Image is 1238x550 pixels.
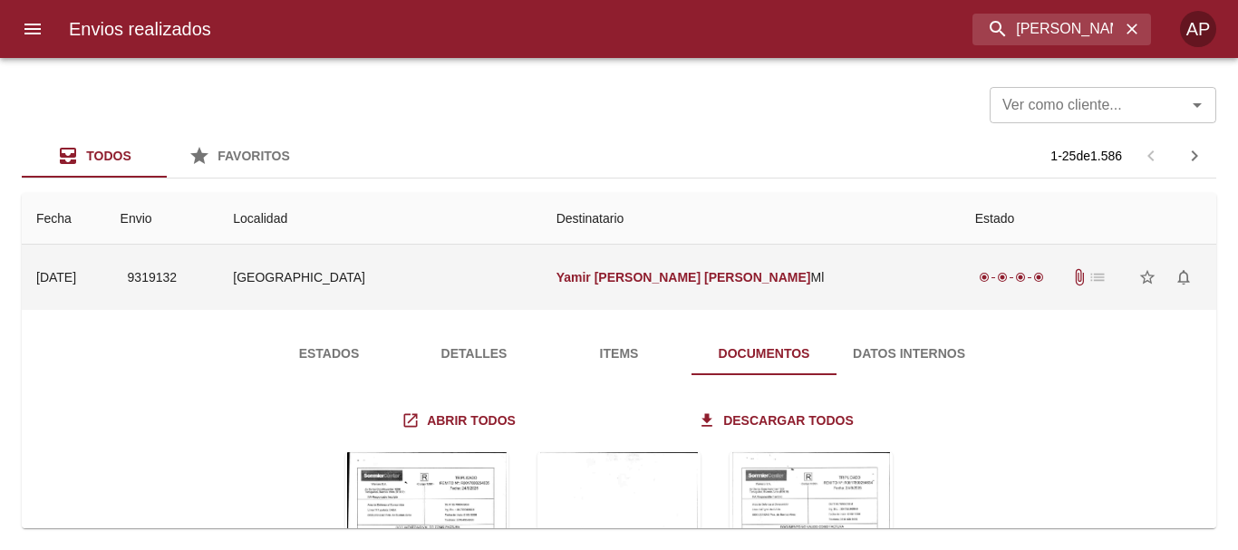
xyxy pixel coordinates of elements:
[1175,268,1193,286] span: notifications_none
[412,343,536,365] span: Detalles
[218,245,541,310] td: [GEOGRAPHIC_DATA]
[702,343,826,365] span: Documentos
[556,270,591,285] em: Yamir
[1050,147,1122,165] p: 1 - 25 de 1.586
[267,343,391,365] span: Estados
[1165,259,1202,295] button: Activar notificaciones
[704,270,810,285] em: [PERSON_NAME]
[1088,268,1107,286] span: No tiene pedido asociado
[595,270,701,285] em: [PERSON_NAME]
[1180,11,1216,47] div: Abrir información de usuario
[1173,134,1216,178] span: Pagina siguiente
[961,193,1216,245] th: Estado
[22,134,312,178] div: Tabs Envios
[1138,268,1156,286] span: star_border
[11,7,54,51] button: menu
[542,245,961,310] td: Ml
[121,261,185,294] button: 9319132
[86,149,131,163] span: Todos
[975,268,1048,286] div: Entregado
[1033,272,1044,283] span: radio_button_checked
[972,14,1120,45] input: buscar
[847,343,971,365] span: Datos Internos
[1129,259,1165,295] button: Agregar a favoritos
[106,193,219,245] th: Envio
[1015,272,1026,283] span: radio_button_checked
[542,193,961,245] th: Destinatario
[22,193,106,245] th: Fecha
[36,270,76,285] div: [DATE]
[128,266,178,289] span: 9319132
[997,272,1008,283] span: radio_button_checked
[218,149,290,163] span: Favoritos
[256,332,982,375] div: Tabs detalle de guia
[405,410,516,432] span: Abrir todos
[979,272,990,283] span: radio_button_checked
[218,193,541,245] th: Localidad
[1129,147,1173,162] span: Pagina anterior
[557,343,681,365] span: Items
[1185,92,1210,118] button: Abrir
[69,14,211,43] h6: Envios realizados
[1070,268,1088,286] span: Tiene documentos adjuntos
[1180,11,1216,47] div: AP
[694,404,861,438] a: Descargar todos
[398,404,523,438] a: Abrir todos
[701,410,854,432] span: Descargar todos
